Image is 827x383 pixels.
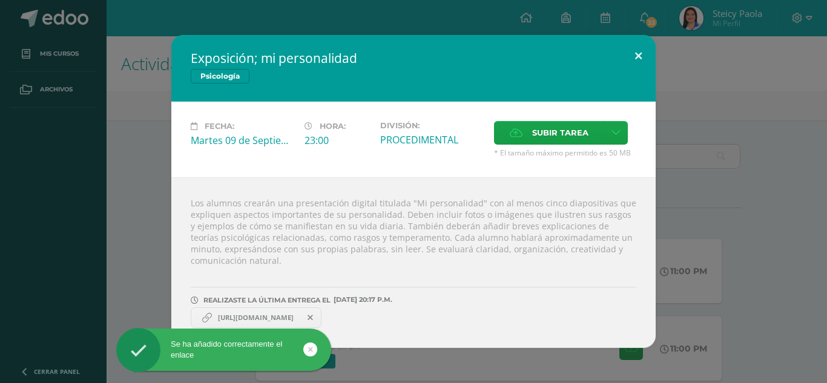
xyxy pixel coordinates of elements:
[203,296,331,304] span: REALIZASTE LA ÚLTIMA ENTREGA EL
[191,50,636,67] h2: Exposición; mi personalidad
[191,69,249,83] span: Psicología
[320,122,346,131] span: Hora:
[116,339,331,361] div: Se ha añadido correctamente el enlace
[380,133,484,146] div: PROCEDIMENTAL
[205,122,234,131] span: Fecha:
[191,307,321,328] a: https://www.canva.com/design/DAGyiBwPKQs/AHFRYSUG5g3-wg23UXNNyw/edit?utm_content=DAGyiBwPKQs&utm_...
[532,122,588,144] span: Subir tarea
[380,121,484,130] label: División:
[212,313,300,322] span: [URL][DOMAIN_NAME]
[305,134,371,147] div: 23:00
[171,177,656,348] div: Los alumnos crearán una presentación digital titulada "Mi personalidad" con al menos cinco diapos...
[494,148,636,158] span: * El tamaño máximo permitido es 50 MB
[621,35,656,76] button: Close (Esc)
[191,134,295,147] div: Martes 09 de Septiembre
[300,311,321,324] span: Remover entrega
